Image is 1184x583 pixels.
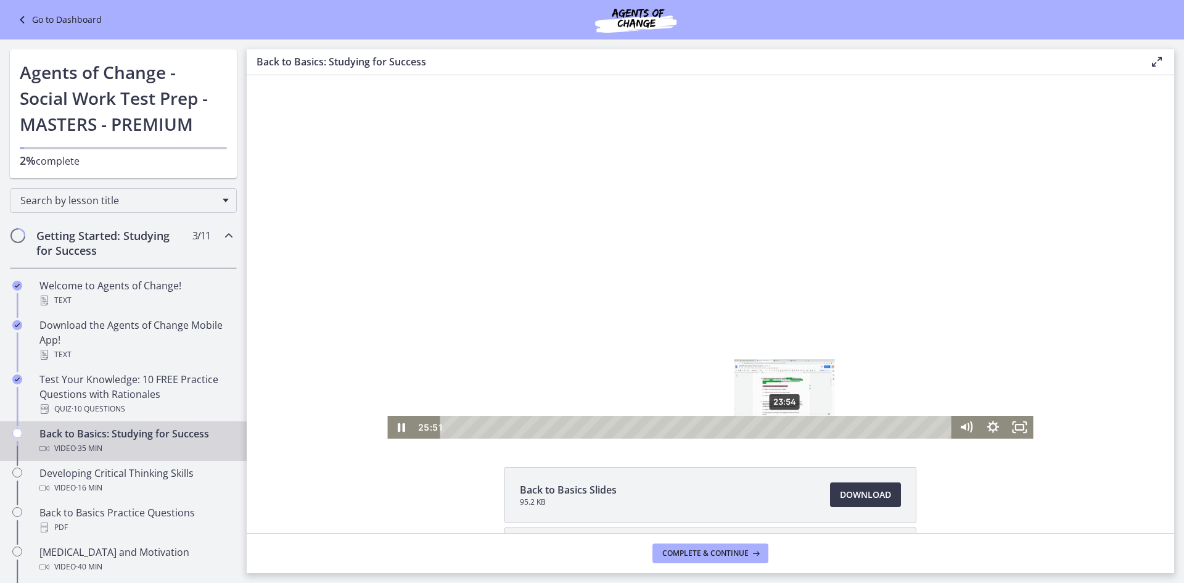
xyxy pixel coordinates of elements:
[76,560,102,574] span: · 40 min
[39,560,232,574] div: Video
[39,347,232,362] div: Text
[39,545,232,574] div: [MEDICAL_DATA] and Motivation
[662,548,749,558] span: Complete & continue
[12,320,22,330] i: Completed
[840,487,891,502] span: Download
[76,441,102,456] span: · 35 min
[39,402,232,416] div: Quiz
[76,481,102,495] span: · 16 min
[20,59,227,137] h1: Agents of Change - Social Work Test Prep - MASTERS - PREMIUM
[12,281,22,291] i: Completed
[15,12,102,27] a: Go to Dashboard
[39,318,232,362] div: Download the Agents of Change Mobile App!
[192,228,210,243] span: 3 / 11
[247,75,1174,439] iframe: Video Lesson
[257,54,1130,69] h3: Back to Basics: Studying for Success
[39,278,232,308] div: Welcome to Agents of Change!
[39,466,232,495] div: Developing Critical Thinking Skills
[760,341,787,363] button: Fullscreen
[830,482,901,507] a: Download
[706,341,733,363] button: Mute
[39,426,232,456] div: Back to Basics: Studying for Success
[20,153,36,168] span: 2%
[36,228,187,258] h2: Getting Started: Studying for Success
[39,293,232,308] div: Text
[39,520,232,535] div: PDF
[20,194,216,207] span: Search by lesson title
[39,505,232,535] div: Back to Basics Practice Questions
[10,188,237,213] div: Search by lesson title
[652,544,768,563] button: Complete & continue
[20,153,227,168] p: complete
[72,402,125,416] span: · 10 Questions
[520,497,617,507] span: 95.2 KB
[39,372,232,416] div: Test Your Knowledge: 10 FREE Practice Questions with Rationales
[562,5,710,35] img: Agents of Change
[520,482,617,497] span: Back to Basics Slides
[733,341,760,363] button: Show settings menu
[39,481,232,495] div: Video
[39,441,232,456] div: Video
[12,374,22,384] i: Completed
